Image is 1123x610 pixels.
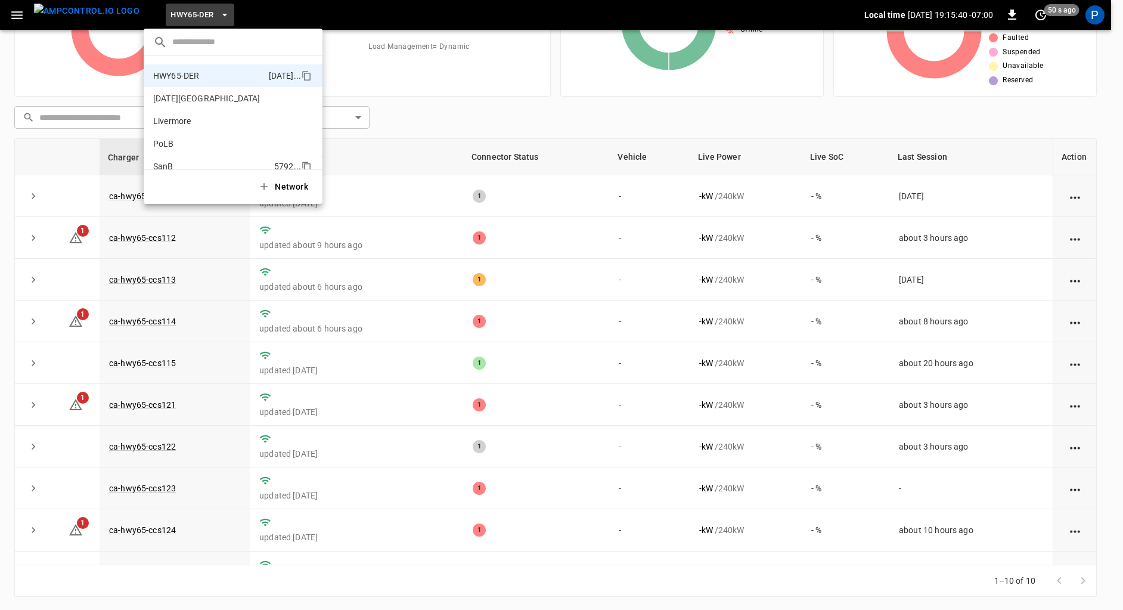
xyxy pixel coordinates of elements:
button: Network [251,175,318,199]
p: PoLB [153,138,269,150]
p: SanB [153,160,269,172]
p: HWY65-DER [153,70,264,82]
div: copy [300,69,314,83]
p: [DATE][GEOGRAPHIC_DATA] [153,92,271,104]
p: Livermore [153,115,271,127]
div: copy [300,159,314,174]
